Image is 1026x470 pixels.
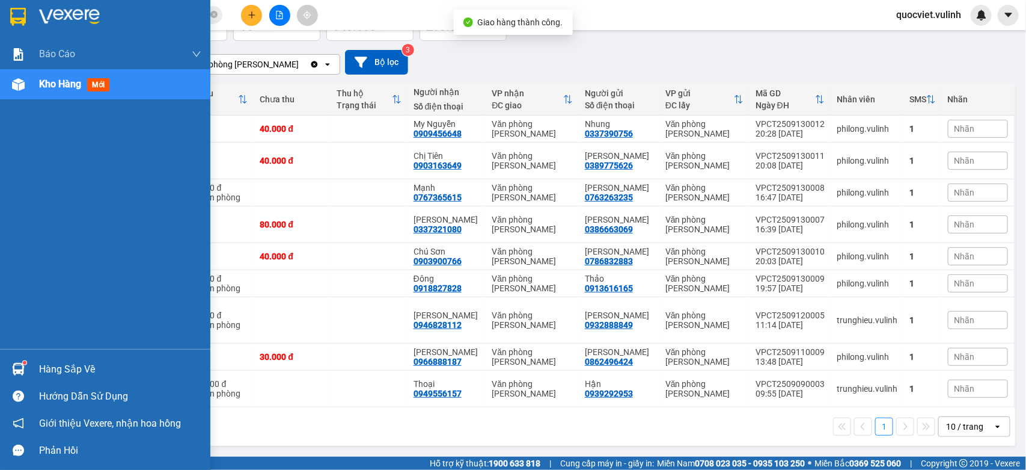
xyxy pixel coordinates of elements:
button: 1 [875,418,893,436]
div: 80.000 đ [188,311,248,320]
div: 40.000 đ [260,156,325,165]
div: 0786832883 [585,256,633,266]
span: Nhãn [954,156,975,165]
div: Phản hồi [39,442,201,460]
div: 11:14 [DATE] [756,320,825,330]
span: 230.000 [426,19,469,33]
div: philong.vulinh [837,252,897,261]
svg: open [323,60,332,69]
div: 20:28 [DATE] [756,129,825,138]
div: 1 [909,279,936,288]
span: notification [13,418,24,429]
span: aim [303,11,311,19]
div: SMS [909,94,926,104]
div: Văn phòng [PERSON_NAME] [665,183,744,202]
div: Ngày ĐH [756,100,815,110]
span: món [255,22,272,32]
span: Nhãn [954,252,975,261]
span: Miền Bắc [814,457,901,470]
span: close-circle [210,11,218,18]
div: 1 [909,252,936,261]
div: Số điện thoại [414,102,480,111]
div: 40.000 đ [260,252,325,261]
div: VPCT2509110009 [756,347,825,357]
div: Văn phòng [PERSON_NAME] [665,215,744,234]
div: HTTT [188,100,238,110]
div: 20:03 [DATE] [756,256,825,266]
div: Mã GD [756,88,815,98]
div: Văn phòng [PERSON_NAME] [492,119,573,138]
div: 0389775626 [585,161,633,170]
div: 0946828112 [414,320,462,330]
div: Văn phòng [PERSON_NAME] [492,215,573,234]
span: Hỗ trợ kỹ thuật: [430,457,540,470]
div: Đặng [585,247,653,256]
div: Văn phòng [PERSON_NAME] [665,379,744,398]
div: 0966888187 [414,357,462,366]
div: Người gửi [585,88,653,98]
div: VPCT2509120005 [756,311,825,320]
div: 30.000 đ [260,352,325,362]
span: Nhãn [954,315,975,325]
span: Nhãn [954,279,975,288]
span: Nhãn [954,220,975,229]
div: Hướng dẫn sử dụng [39,388,201,406]
span: close-circle [210,10,218,21]
li: 1900 8181 [5,87,229,102]
span: 11 [240,19,253,33]
div: trunghieu.vulinh [837,384,897,394]
div: Văn phòng [PERSON_NAME] [665,119,744,138]
div: philong.vulinh [837,220,897,229]
th: Toggle SortBy [182,84,254,116]
div: Nhân viên [837,94,897,104]
div: Văn phòng [PERSON_NAME] [665,347,744,366]
div: Hận [585,379,653,389]
span: Nhãn [954,188,975,197]
div: Chị Tiên [414,151,480,161]
button: Bộ lọc [345,50,408,75]
div: Văn phòng [PERSON_NAME] [492,247,573,266]
img: warehouse-icon [12,363,25,376]
div: 13:48 [DATE] [756,357,825,366]
svg: open [993,422,1003,431]
span: message [13,445,24,456]
img: warehouse-icon [12,78,25,91]
div: Tại văn phòng [188,320,248,330]
div: ĐC lấy [665,100,734,110]
button: caret-down [998,5,1019,26]
div: Nhãn [948,94,1008,104]
div: 50.000 đ [188,274,248,283]
span: Nhãn [954,124,975,134]
div: Văn phòng [PERSON_NAME] [192,58,299,70]
div: Văn phòng [PERSON_NAME] [665,247,744,266]
div: Đông [414,274,480,283]
div: Huỳnh Như [585,311,653,320]
th: Toggle SortBy [750,84,831,116]
div: 1 [909,188,936,197]
span: Nhãn [954,384,975,394]
span: environment [69,29,79,39]
div: VPCT2509130009 [756,274,825,283]
div: 19:57 [DATE] [756,283,825,293]
span: ⚪️ [808,461,811,466]
span: down [192,49,201,59]
div: 0949556157 [414,389,462,398]
div: 1 [909,220,936,229]
div: Văn phòng [PERSON_NAME] [492,183,573,202]
div: 80.000 đ [260,220,325,229]
div: 50.000 đ [188,183,248,193]
button: aim [297,5,318,26]
th: Toggle SortBy [903,84,942,116]
div: philong.vulinh [837,188,897,197]
div: 0386663069 [585,224,633,234]
div: Văn phòng [PERSON_NAME] [492,379,573,398]
th: Toggle SortBy [486,84,579,116]
strong: 0708 023 035 - 0935 103 250 [695,459,805,468]
div: 0939292953 [585,389,633,398]
div: VP nhận [492,88,563,98]
th: Toggle SortBy [659,84,750,116]
strong: 1900 633 818 [489,459,540,468]
div: 0909456648 [414,129,462,138]
img: logo-vxr [10,8,26,26]
span: | [910,457,912,470]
